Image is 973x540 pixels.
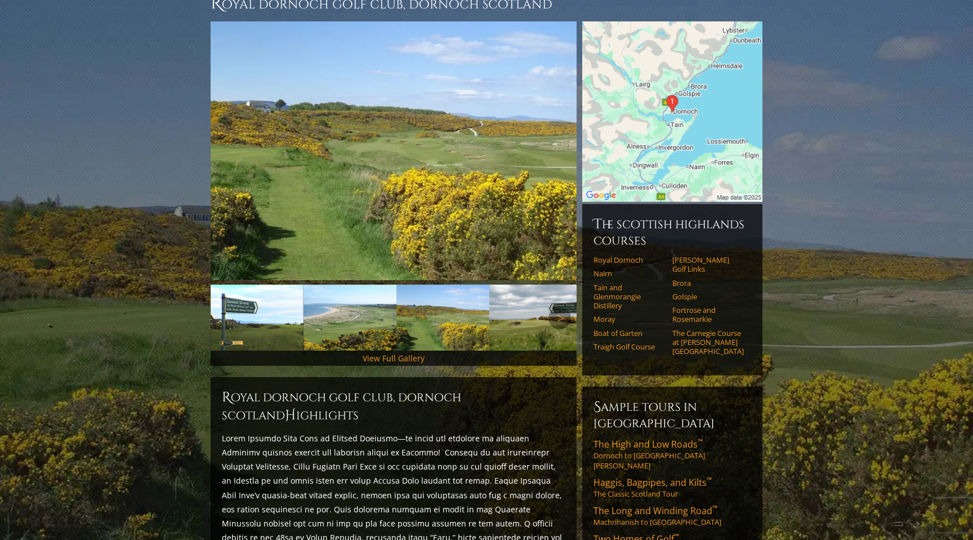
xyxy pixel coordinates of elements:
a: Moray [593,315,665,324]
sup: ™ [698,437,703,446]
a: Haggis, Bagpipes, and Kilts™The Classic Scotland Tour [593,476,751,499]
h2: Royal Dornoch Golf Club, Dornoch Scotland ighlights [222,388,565,424]
h6: Sample Tours in [GEOGRAPHIC_DATA] [593,398,751,431]
sup: ™ [712,503,717,513]
a: [PERSON_NAME] Golf Links [672,255,744,274]
span: The High and Low Roads [593,438,703,450]
a: Traigh Golf Course [593,342,665,351]
a: Nairn [593,269,665,278]
sup: ™ [707,475,712,485]
a: Tain and Glenmorangie Distillery [593,283,665,311]
a: Golspie [672,292,744,301]
span: The Long and Winding Road [593,504,717,517]
a: The High and Low Roads™Dornoch to [GEOGRAPHIC_DATA][PERSON_NAME] [593,438,751,471]
a: Next [548,307,571,329]
h6: The Scottish Highlands Courses [593,215,751,249]
a: View Full Gallery [363,353,425,364]
span: Haggis, Bagpipes, and Kilts [593,476,712,489]
a: Boat of Garten [593,329,665,338]
span: H [285,406,296,424]
a: The Carnegie Course at [PERSON_NAME][GEOGRAPHIC_DATA] [672,329,744,356]
a: The Long and Winding Road™Machrihanish to [GEOGRAPHIC_DATA] [593,504,751,527]
a: Brora [672,278,744,287]
a: Royal Dornoch [593,255,665,264]
a: Fortrose and Rosemarkie [672,306,744,324]
img: Google Map of Royal Dornoch Golf Club, Golf Road, Dornoch, Scotland, United Kingdom [582,21,762,202]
